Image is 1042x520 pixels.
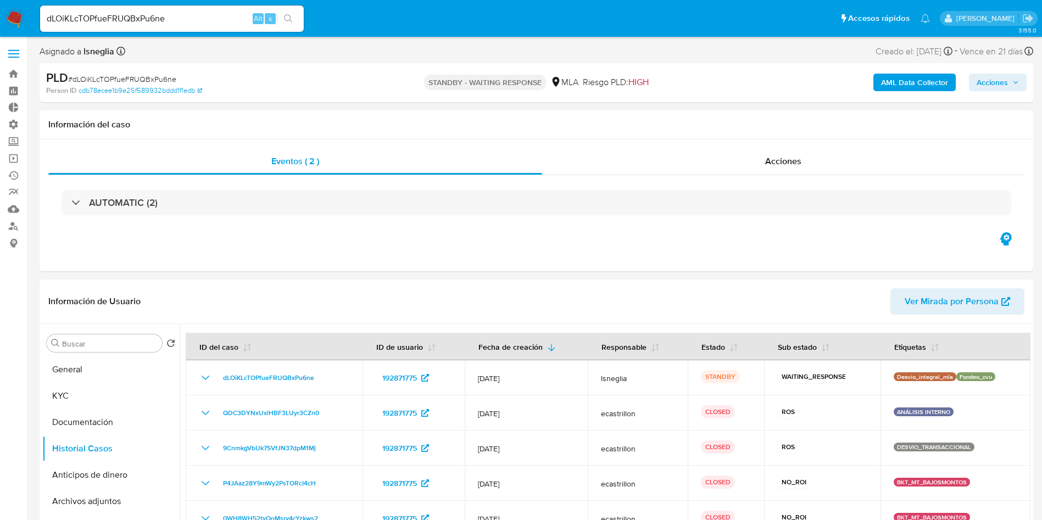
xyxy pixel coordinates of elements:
span: Asignado a [40,46,114,58]
button: Ver Mirada por Persona [890,288,1024,315]
span: s [269,13,272,24]
div: Creado el: [DATE] [876,44,952,59]
button: KYC [42,383,180,409]
input: Buscar usuario o caso... [40,12,304,26]
b: Person ID [46,86,76,96]
button: Anticipos de dinero [42,462,180,488]
span: - [955,44,957,59]
button: Volver al orden por defecto [166,339,175,351]
button: Historial Casos [42,435,180,462]
span: Eventos ( 2 ) [271,155,319,167]
h1: Información del caso [48,119,1024,130]
b: lsneglia [81,45,114,58]
button: Archivos adjuntos [42,488,180,515]
p: STANDBY - WAITING RESPONSE [424,75,546,90]
span: Vence en 21 días [960,46,1023,58]
span: Alt [254,13,263,24]
h1: Información de Usuario [48,296,141,307]
a: Notificaciones [921,14,930,23]
div: MLA [550,76,578,88]
span: Acciones [765,155,801,167]
button: Acciones [969,74,1027,91]
button: General [42,356,180,383]
h3: AUTOMATIC (2) [89,197,158,209]
span: Riesgo PLD: [583,76,649,88]
b: AML Data Collector [881,74,948,91]
button: AML Data Collector [873,74,956,91]
span: Ver Mirada por Persona [905,288,999,315]
span: # dLOiKLcTOPfueFRUQBxPu6ne [68,74,176,85]
button: Documentación [42,409,180,435]
span: Acciones [977,74,1008,91]
input: Buscar [62,339,158,349]
a: Salir [1022,13,1034,24]
div: AUTOMATIC (2) [62,190,1011,215]
a: cdb78ecee1b9e25f589932bddd1f1edb [79,86,202,96]
span: Accesos rápidos [848,13,910,24]
span: HIGH [628,76,649,88]
p: gustavo.deseta@mercadolibre.com [956,13,1018,24]
button: Buscar [51,339,60,348]
button: search-icon [277,11,299,26]
b: PLD [46,69,68,86]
